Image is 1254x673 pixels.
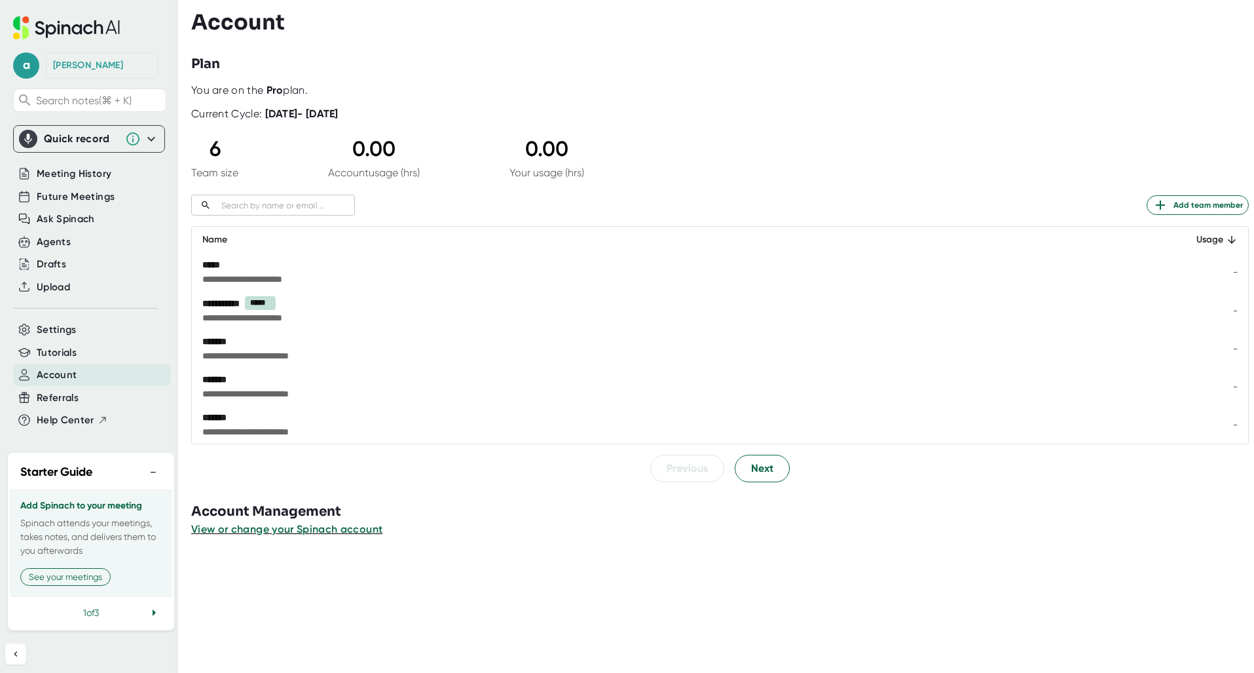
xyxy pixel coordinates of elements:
[37,391,79,406] button: Referrals
[37,257,66,272] button: Drafts
[20,463,92,481] h2: Starter Guide
[667,461,708,476] span: Previous
[37,413,108,428] button: Help Center
[1166,368,1248,406] td: -
[509,136,584,161] div: 0.00
[267,84,284,96] b: Pro
[37,166,111,182] button: Meeting History
[37,322,77,337] button: Settings
[202,232,1156,248] div: Name
[20,501,162,511] h3: Add Spinach to your meeting
[735,455,790,482] button: Next
[191,523,382,535] span: View or change your Spinach account
[191,166,238,179] div: Team size
[328,166,420,179] div: Account usage (hrs)
[1166,406,1248,444] td: -
[216,198,355,213] input: Search by name or email...
[44,132,119,145] div: Quick record
[650,455,724,482] button: Previous
[265,107,339,120] b: [DATE] - [DATE]
[83,607,99,618] span: 1 of 3
[328,136,420,161] div: 0.00
[37,235,71,250] button: Agents
[191,502,1254,522] h3: Account Management
[5,644,26,664] button: Collapse sidebar
[20,516,162,558] p: Spinach attends your meetings, takes notes, and delivers them to you afterwards
[37,189,115,204] button: Future Meetings
[1166,291,1248,330] td: -
[19,126,159,152] div: Quick record
[53,60,125,71] div: Bryan
[191,107,339,121] div: Current Cycle:
[1147,195,1249,215] button: Add team member
[1166,330,1248,368] td: -
[191,10,285,35] h3: Account
[37,345,77,360] button: Tutorials
[37,280,70,295] button: Upload
[13,52,39,79] span: a
[191,54,220,74] h3: Plan
[37,413,94,428] span: Help Center
[191,522,382,537] button: View or change your Spinach account
[1166,253,1248,291] td: -
[36,94,162,107] span: Search notes (⌘ + K)
[20,568,111,586] button: See your meetings
[1153,197,1243,213] span: Add team member
[509,166,584,179] div: Your usage (hrs)
[1177,232,1238,248] div: Usage
[37,368,77,383] button: Account
[191,136,238,161] div: 6
[37,212,95,227] button: Ask Spinach
[751,461,773,476] span: Next
[191,84,1249,97] div: You are on the plan.
[145,463,162,482] button: −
